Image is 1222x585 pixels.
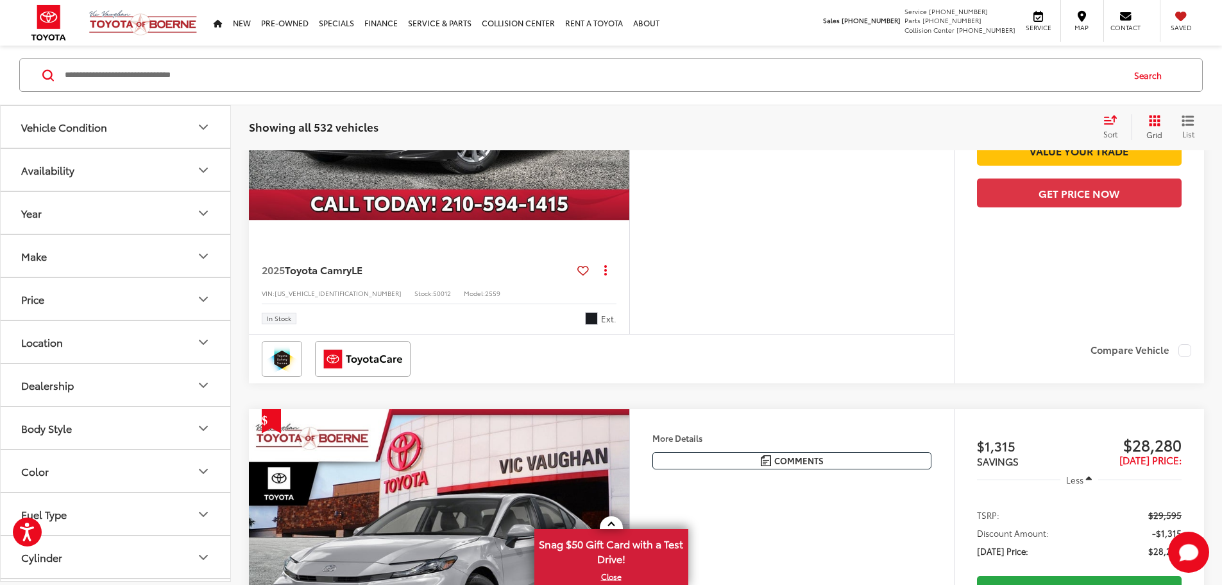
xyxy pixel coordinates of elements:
[1,364,232,406] button: DealershipDealership
[1,149,232,191] button: AvailabilityAvailability
[601,313,616,325] span: Ext.
[1168,532,1209,573] button: Toggle Chat Window
[1,493,232,535] button: Fuel TypeFuel Type
[977,454,1019,468] span: SAVINGS
[977,509,999,521] span: TSRP:
[21,465,49,477] div: Color
[1,407,232,449] button: Body StyleBody Style
[1079,435,1182,454] span: $28,280
[249,119,378,134] span: Showing all 532 vehicles
[1,192,232,234] button: YearYear
[196,507,211,522] div: Fuel Type
[1148,545,1182,557] span: $28,280
[929,6,988,16] span: [PHONE_NUMBER]
[196,292,211,307] div: Price
[89,10,198,36] img: Vic Vaughan Toyota of Boerne
[1167,23,1195,32] span: Saved
[652,433,931,442] h4: More Details
[464,288,485,298] span: Model:
[1,536,232,578] button: CylinderCylinder
[1,321,232,363] button: LocationLocation
[1148,509,1182,521] span: $29,595
[585,312,598,325] span: Midnight Black Metallic
[904,6,927,16] span: Service
[594,259,616,281] button: Actions
[904,25,955,35] span: Collision Center
[264,344,300,374] img: Toyota Safety Sense Vic Vaughan Toyota of Boerne Boerne TX
[275,288,402,298] span: [US_VEHICLE_IDENTIFICATION_NUMBER]
[414,288,433,298] span: Stock:
[1,450,232,492] button: ColorColor
[1103,128,1117,139] span: Sort
[262,263,572,277] a: 2025Toyota CamryLE
[196,335,211,350] div: Location
[262,262,285,277] span: 2025
[977,436,1080,455] span: $1,315
[956,25,1015,35] span: [PHONE_NUMBER]
[904,15,921,25] span: Parts
[823,15,840,25] span: Sales
[1152,527,1182,539] span: -$1,315
[196,119,211,135] div: Vehicle Condition
[1172,114,1204,140] button: List View
[1090,344,1191,357] label: Compare Vehicle
[977,179,1182,207] button: Get Price Now
[196,162,211,178] div: Availability
[352,262,362,277] span: LE
[922,15,981,25] span: [PHONE_NUMBER]
[21,293,44,305] div: Price
[977,545,1028,557] span: [DATE] Price:
[196,464,211,479] div: Color
[21,508,67,520] div: Fuel Type
[196,249,211,264] div: Make
[1168,532,1209,573] svg: Start Chat
[21,164,74,176] div: Availability
[21,250,47,262] div: Make
[1119,453,1182,467] span: [DATE] Price:
[1110,23,1141,32] span: Contact
[433,288,451,298] span: 50012
[262,288,275,298] span: VIN:
[21,336,63,348] div: Location
[196,421,211,436] div: Body Style
[21,207,42,219] div: Year
[1060,468,1099,491] button: Less
[21,379,74,391] div: Dealership
[761,455,771,466] img: Comments
[262,409,281,433] span: Get Price Drop Alert
[1097,114,1132,140] button: Select sort value
[1132,114,1172,140] button: Grid View
[1182,128,1194,139] span: List
[977,527,1049,539] span: Discount Amount:
[1024,23,1053,32] span: Service
[285,262,352,277] span: Toyota Camry
[196,205,211,221] div: Year
[196,550,211,565] div: Cylinder
[1146,129,1162,140] span: Grid
[485,288,500,298] span: 2559
[536,530,687,570] span: Snag $50 Gift Card with a Test Drive!
[774,455,824,467] span: Comments
[1,278,232,320] button: PricePrice
[652,452,931,469] button: Comments
[1067,23,1096,32] span: Map
[318,344,408,374] img: ToyotaCare Vic Vaughan Toyota of Boerne Boerne TX
[1,106,232,148] button: Vehicle ConditionVehicle Condition
[842,15,901,25] span: [PHONE_NUMBER]
[1122,59,1180,91] button: Search
[21,121,107,133] div: Vehicle Condition
[604,265,607,275] span: dropdown dots
[64,60,1122,91] input: Search by Make, Model, or Keyword
[196,378,211,393] div: Dealership
[1,235,232,277] button: MakeMake
[1066,474,1083,485] span: Less
[977,136,1182,165] a: Value Your Trade
[267,315,291,322] span: In Stock
[21,422,72,434] div: Body Style
[21,551,62,563] div: Cylinder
